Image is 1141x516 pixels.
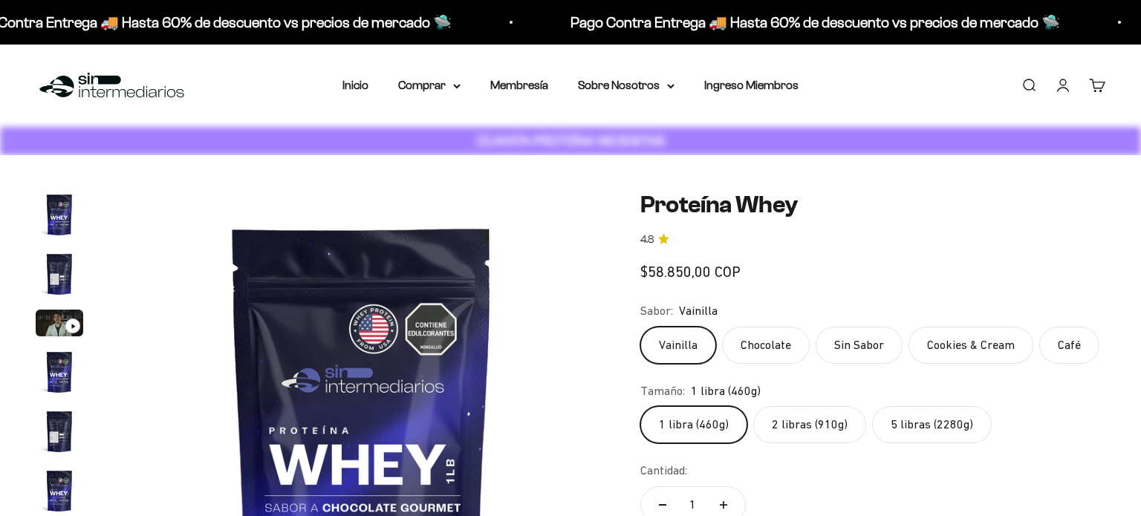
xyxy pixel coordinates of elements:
[679,301,718,321] span: Vainilla
[640,191,1105,219] h1: Proteína Whey
[578,76,674,95] summary: Sobre Nosotros
[704,79,799,91] a: Ingreso Miembros
[36,408,83,455] img: Proteína Whey
[640,232,1105,248] a: 4.84.8 de 5.0 estrellas
[36,191,83,243] button: Ir al artículo 1
[640,260,741,284] sale-price: $58.850,00 COP
[36,191,83,238] img: Proteína Whey
[640,382,685,401] legend: Tamaño:
[36,408,83,460] button: Ir al artículo 5
[640,301,673,321] legend: Sabor:
[36,348,83,396] img: Proteína Whey
[398,76,461,95] summary: Comprar
[342,79,368,91] a: Inicio
[36,467,83,515] img: Proteína Whey
[640,461,687,480] label: Cantidad:
[570,10,1060,34] p: Pago Contra Entrega 🚚 Hasta 60% de descuento vs precios de mercado 🛸
[640,232,654,248] span: 4.8
[36,250,83,302] button: Ir al artículo 2
[36,348,83,400] button: Ir al artículo 4
[691,382,761,401] span: 1 libra (460g)
[477,133,665,148] strong: CUANTA PROTEÍNA NECESITAS
[36,310,83,341] button: Ir al artículo 3
[490,79,548,91] a: Membresía
[36,250,83,298] img: Proteína Whey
